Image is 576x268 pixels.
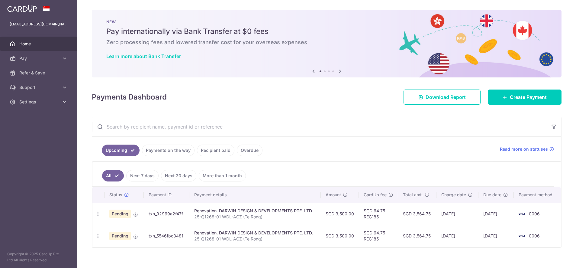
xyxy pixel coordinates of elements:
[92,117,547,136] input: Search by recipient name, payment id or reference
[426,93,466,101] span: Download Report
[194,208,316,214] div: Renovation. DARWIN DESIGN & DEVELOPMENTS PTE. LTD.
[237,145,262,156] a: Overdue
[441,192,466,198] span: Charge date
[106,53,181,59] a: Learn more about Bank Transfer
[364,192,387,198] span: CardUp fee
[19,70,59,76] span: Refer & Save
[359,203,398,225] td: SGD 64.75 REC185
[102,145,140,156] a: Upcoming
[126,170,159,181] a: Next 7 days
[403,192,423,198] span: Total amt.
[194,230,316,236] div: Renovation. DARWIN DESIGN & DEVELOPMENTS PTE. LTD.
[19,84,59,90] span: Support
[510,93,547,101] span: Create Payment
[106,27,547,36] h5: Pay internationally via Bank Transfer at $0 fees
[194,214,316,220] p: 25-Q1268-01 WDL-AGZ (Te Rong)
[436,225,478,247] td: [DATE]
[514,187,561,203] th: Payment method
[398,203,436,225] td: SGD 3,564.75
[19,41,59,47] span: Home
[144,203,189,225] td: txn_92969a2f47f
[194,236,316,242] p: 25-Q1268-01 WDL-AGZ (Te Rong)
[189,187,321,203] th: Payment details
[516,210,528,217] img: Bank Card
[537,250,570,265] iframe: Opens a widget where you can find more information
[199,170,246,181] a: More than 1 month
[109,192,122,198] span: Status
[529,211,540,216] span: 0006
[483,192,501,198] span: Due date
[109,232,131,240] span: Pending
[109,210,131,218] span: Pending
[161,170,196,181] a: Next 30 days
[529,233,540,238] span: 0006
[10,21,68,27] p: [EMAIL_ADDRESS][DOMAIN_NAME]
[19,55,59,61] span: Pay
[144,225,189,247] td: txn_5546fbc3481
[92,92,167,103] h4: Payments Dashboard
[106,19,547,24] p: NEW
[436,203,478,225] td: [DATE]
[359,225,398,247] td: SGD 64.75 REC185
[321,225,359,247] td: SGD 3,500.00
[500,146,554,152] a: Read more on statuses
[197,145,234,156] a: Recipient paid
[488,90,562,105] a: Create Payment
[142,145,195,156] a: Payments on the way
[478,203,514,225] td: [DATE]
[398,225,436,247] td: SGD 3,564.75
[404,90,481,105] a: Download Report
[321,203,359,225] td: SGD 3,500.00
[326,192,341,198] span: Amount
[92,10,562,77] img: Bank transfer banner
[500,146,548,152] span: Read more on statuses
[19,99,59,105] span: Settings
[516,232,528,240] img: Bank Card
[106,39,547,46] h6: Zero processing fees and lowered transfer cost for your overseas expenses
[478,225,514,247] td: [DATE]
[144,187,189,203] th: Payment ID
[7,5,37,12] img: CardUp
[102,170,124,181] a: All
